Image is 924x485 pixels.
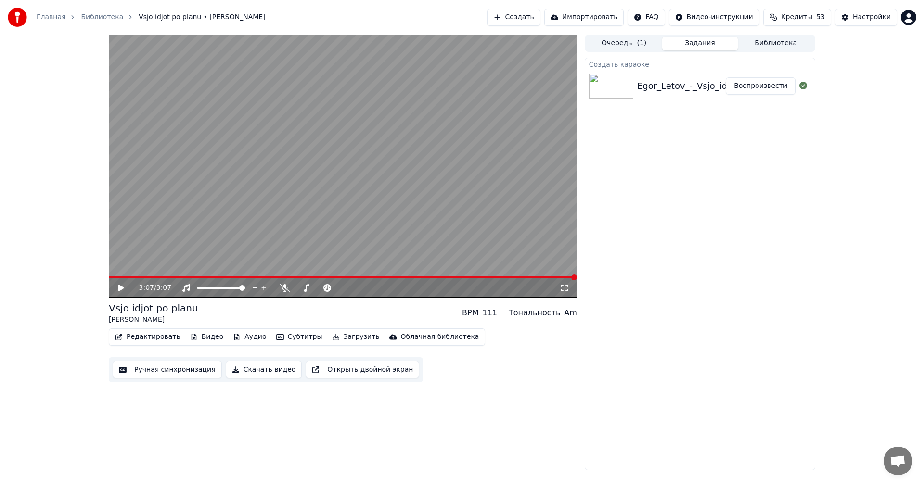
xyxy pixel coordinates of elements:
[781,12,812,22] span: Кредиты
[109,301,198,315] div: Vsjo idjot po planu
[401,332,479,342] div: Облачная библиотека
[487,9,540,26] button: Создать
[306,361,419,378] button: Открыть двойной экран
[229,330,270,344] button: Аудио
[884,447,912,475] div: Открытый чат
[763,9,831,26] button: Кредиты53
[738,37,814,50] button: Библиотека
[637,79,831,93] div: Egor_Letov_-_Vsjo_idjot_po_planu_47992554
[139,12,265,22] span: Vsjo idjot po planu • [PERSON_NAME]
[328,330,384,344] button: Загрузить
[139,283,162,293] div: /
[156,283,171,293] span: 3:07
[586,37,662,50] button: Очередь
[8,8,27,27] img: youka
[669,9,759,26] button: Видео-инструкции
[585,58,815,70] div: Создать караоке
[139,283,154,293] span: 3:07
[726,77,796,95] button: Воспроизвести
[109,315,198,324] div: [PERSON_NAME]
[111,330,184,344] button: Редактировать
[662,37,738,50] button: Задания
[628,9,665,26] button: FAQ
[816,12,825,22] span: 53
[462,307,478,319] div: BPM
[186,330,228,344] button: Видео
[226,361,302,378] button: Скачать видео
[544,9,624,26] button: Импортировать
[482,307,497,319] div: 111
[853,12,891,22] div: Настройки
[835,9,897,26] button: Настройки
[564,307,577,319] div: Am
[37,12,65,22] a: Главная
[81,12,123,22] a: Библиотека
[272,330,326,344] button: Субтитры
[509,307,560,319] div: Тональность
[37,12,266,22] nav: breadcrumb
[113,361,222,378] button: Ручная синхронизация
[637,38,646,48] span: ( 1 )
